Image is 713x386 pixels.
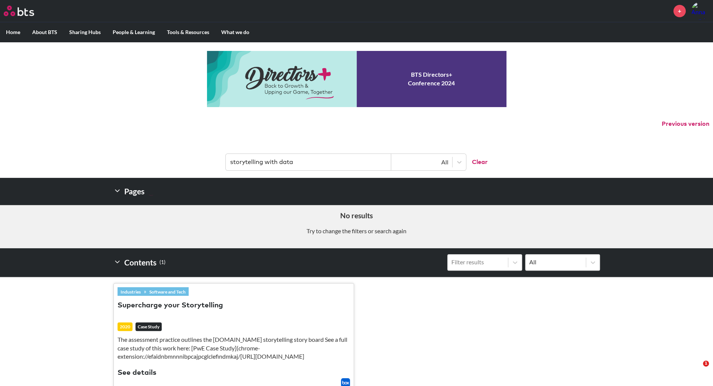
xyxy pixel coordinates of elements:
a: Industries [118,288,144,296]
div: All [395,158,448,166]
label: What we do [215,22,255,42]
span: 1 [703,361,709,367]
p: The assessment practice outlines the [DOMAIN_NAME] storytelling story board See a full case study... [118,335,350,361]
button: Supercharge your Storytelling [118,301,223,311]
p: Try to change the filters or search again [6,227,707,235]
img: BTS Logo [4,6,34,16]
h5: No results [6,211,707,221]
div: » [118,287,189,295]
small: ( 1 ) [159,257,165,267]
em: Case Study [135,322,162,331]
a: Profile [691,2,709,20]
a: Software and Tech [146,288,189,296]
button: Clear [466,154,488,170]
div: Filter results [451,258,504,266]
a: Go home [4,6,48,16]
label: Sharing Hubs [63,22,107,42]
a: + [673,5,686,17]
label: People & Learning [107,22,161,42]
a: Conference 2024 [207,51,506,107]
div: 2020 [118,322,132,331]
h2: Contents [113,254,165,271]
button: See details [118,368,156,378]
h2: Pages [113,184,155,199]
div: All [529,258,582,266]
label: About BTS [26,22,63,42]
label: Tools & Resources [161,22,215,42]
iframe: Intercom live chat [688,361,706,379]
img: Anna Bondarenko [691,2,709,20]
input: Find contents, pages and demos... [226,154,391,170]
button: Previous version [662,120,709,128]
